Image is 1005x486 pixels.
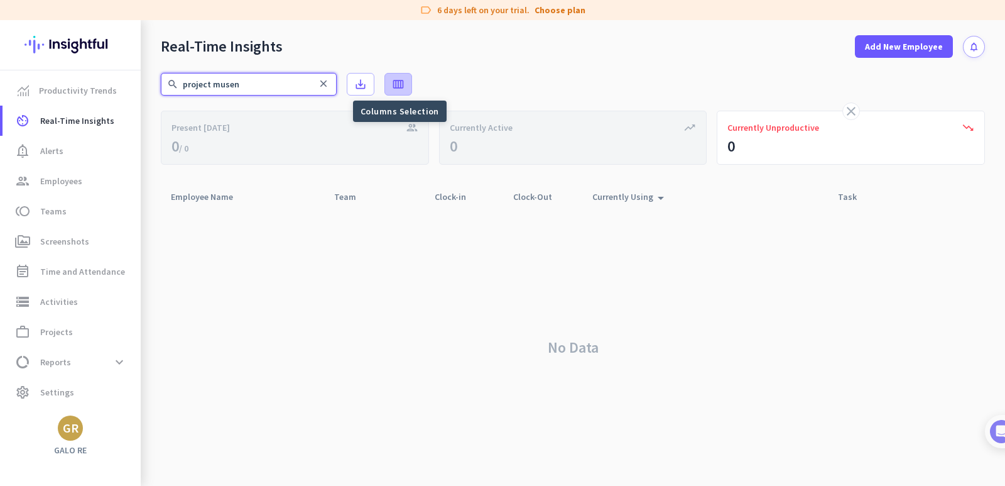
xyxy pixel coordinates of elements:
[653,191,668,206] i: arrow_drop_up
[40,143,63,158] span: Alerts
[15,324,30,340] i: work_outline
[3,257,141,287] a: event_noteTime and Attendance
[3,136,141,166] a: notification_importantAlerts
[171,188,248,206] div: Employee Name
[15,385,30,400] i: settings
[15,264,30,279] i: event_note
[318,78,329,89] i: close
[40,385,74,400] span: Settings
[171,121,230,134] span: Present [DATE]
[969,41,979,52] i: notifications
[179,143,188,154] span: / 0
[865,40,943,53] span: Add New Employee
[406,121,418,134] i: group
[3,287,141,317] a: storageActivities
[3,166,141,196] a: groupEmployees
[108,351,131,373] button: expand_more
[40,234,89,249] span: Screenshots
[63,422,79,434] div: GR
[3,75,141,106] a: menu-itemProductivity Trends
[592,188,668,206] div: Currently Using
[962,121,974,134] i: trending_down
[18,85,29,96] img: menu-item
[420,4,432,16] i: label
[15,355,30,370] i: data_usage
[347,73,374,96] button: save_alt
[40,355,71,370] span: Reports
[963,36,985,58] button: notifications
[40,174,82,189] span: Employees
[161,73,337,96] input: Search employee, team, project or task
[844,104,859,119] i: close
[171,136,188,157] div: 0
[838,188,872,206] div: Task
[334,188,371,206] div: Team
[161,37,283,56] div: Real-Time Insights
[435,188,481,206] div: Clock-in
[161,209,985,486] div: No Data
[15,143,30,158] i: notification_important
[354,78,367,91] i: save_alt
[727,121,819,134] span: Currently Unproductive
[3,377,141,407] a: settingsSettings
[392,78,405,91] i: calendar_view_week
[3,317,141,347] a: work_outlineProjects
[353,101,447,122] div: Columns Selection
[535,4,585,16] a: Choose plan
[450,121,513,134] span: Currently Active
[3,196,141,226] a: tollTeams
[855,35,953,58] button: Add New Employee
[3,106,141,136] a: av_timerReal-Time Insights
[683,121,696,134] i: trending_up
[513,188,567,206] div: Clock-Out
[15,234,30,249] i: perm_media
[24,20,116,69] img: Insightful logo
[40,204,67,219] span: Teams
[40,113,114,128] span: Real-Time Insights
[40,324,73,340] span: Projects
[40,294,78,309] span: Activities
[167,79,178,90] i: search
[450,136,457,157] div: 0
[15,174,30,189] i: group
[384,73,412,96] button: calendar_view_week
[15,204,30,219] i: toll
[39,83,117,98] span: Productivity Trends
[3,347,141,377] a: data_usageReportsexpand_more
[15,113,30,128] i: av_timer
[40,264,125,279] span: Time and Attendance
[3,226,141,257] a: perm_mediaScreenshots
[727,136,735,157] div: 0
[15,294,30,309] i: storage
